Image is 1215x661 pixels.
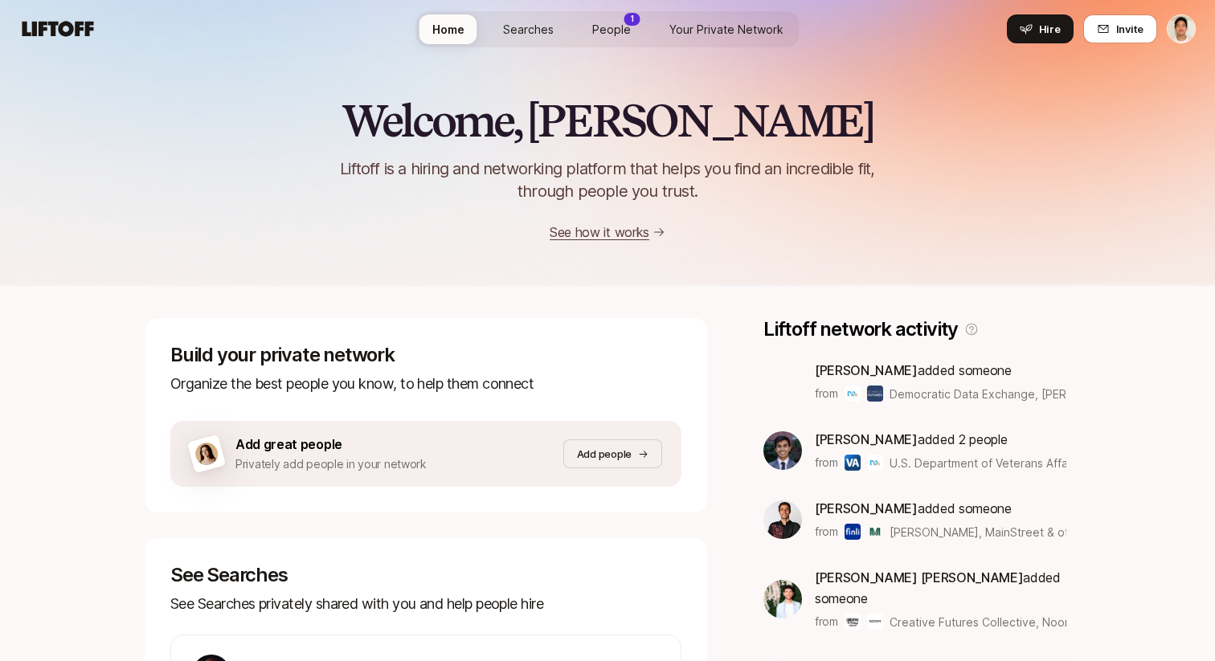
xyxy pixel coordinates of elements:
[1039,21,1061,37] span: Hire
[763,431,802,470] img: 4640b0e7_2b03_4c4f_be34_fa460c2e5c38.jpg
[320,157,895,202] p: Liftoff is a hiring and networking platform that helps you find an incredible fit, through people...
[579,14,644,44] a: People1
[815,500,918,516] span: [PERSON_NAME]
[1083,14,1157,43] button: Invite
[890,615,1122,629] span: Creative Futures Collective, Noom & others
[815,360,1066,381] p: added someone
[815,431,918,447] span: [PERSON_NAME]
[845,455,861,471] img: U.S. Department of Veterans Affairs
[890,524,1066,541] span: [PERSON_NAME], MainStreet & others
[550,224,649,240] a: See how it works
[503,21,554,38] span: Searches
[669,21,783,38] span: Your Private Network
[815,362,918,378] span: [PERSON_NAME]
[657,14,796,44] a: Your Private Network
[867,455,883,471] img: Democratic Data Exchange
[815,429,1066,450] p: added 2 people
[432,21,464,38] span: Home
[170,564,681,586] p: See Searches
[170,344,681,366] p: Build your private network
[867,524,883,540] img: MainStreet
[867,386,883,402] img: Schmidt Futures
[815,384,838,403] p: from
[815,567,1070,609] p: added someone
[193,440,220,467] img: woman-on-brown-bg.png
[342,96,874,145] h2: Welcome, [PERSON_NAME]
[845,524,861,540] img: Finli
[490,14,567,44] a: Searches
[845,614,861,630] img: Creative Futures Collective
[1007,14,1074,43] button: Hire
[631,13,634,25] p: 1
[815,569,1023,586] span: [PERSON_NAME] [PERSON_NAME]
[419,14,477,44] a: Home
[763,580,802,618] img: 14c26f81_4384_478d_b376_a1ca6885b3c1.jpg
[235,455,427,474] p: Privately add people in your network
[1116,21,1143,37] span: Invite
[845,386,861,402] img: Democratic Data Exchange
[577,446,632,462] p: Add people
[763,318,958,341] p: Liftoff network activity
[170,373,681,395] p: Organize the best people you know, to help them connect
[563,439,662,468] button: Add people
[815,612,838,631] p: from
[1168,15,1195,43] img: Jeremy Chen
[815,498,1066,519] p: added someone
[867,614,883,630] img: Noom
[1167,14,1196,43] button: Jeremy Chen
[815,522,838,541] p: from
[592,21,631,38] span: People
[235,434,427,455] p: Add great people
[170,593,681,615] p: See Searches privately shared with you and help people hire
[815,453,838,472] p: from
[763,500,802,539] img: ACg8ocKfD4J6FzG9_HAYQ9B8sLvPSEBLQEDmbHTY_vjoi9sRmV9s2RKt=s160-c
